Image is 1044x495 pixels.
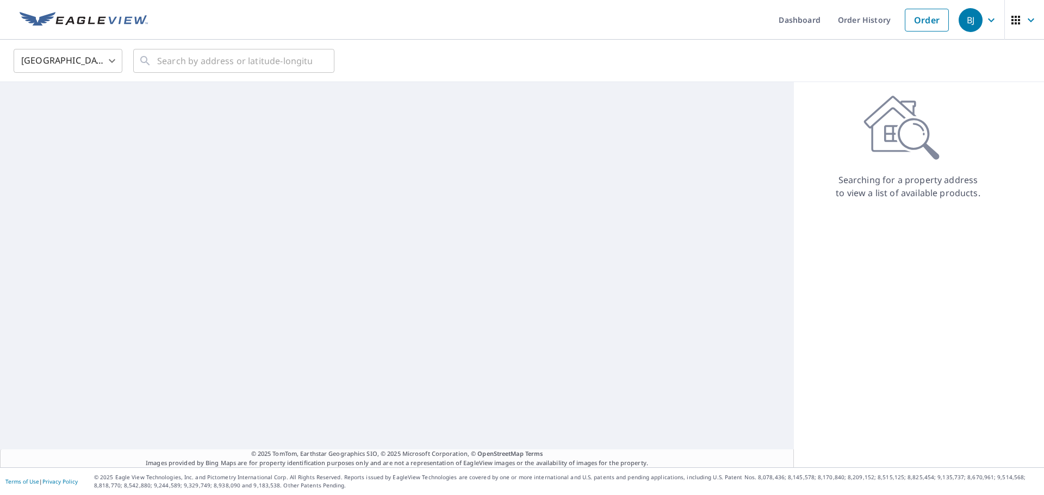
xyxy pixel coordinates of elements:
[20,12,148,28] img: EV Logo
[525,449,543,458] a: Terms
[5,478,39,485] a: Terms of Use
[5,478,78,485] p: |
[477,449,523,458] a: OpenStreetMap
[959,8,983,32] div: BJ
[835,173,981,199] p: Searching for a property address to view a list of available products.
[42,478,78,485] a: Privacy Policy
[905,9,949,32] a: Order
[251,449,543,459] span: © 2025 TomTom, Earthstar Geographics SIO, © 2025 Microsoft Corporation, ©
[14,46,122,76] div: [GEOGRAPHIC_DATA]
[94,473,1039,490] p: © 2025 Eagle View Technologies, Inc. and Pictometry International Corp. All Rights Reserved. Repo...
[157,46,312,76] input: Search by address or latitude-longitude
